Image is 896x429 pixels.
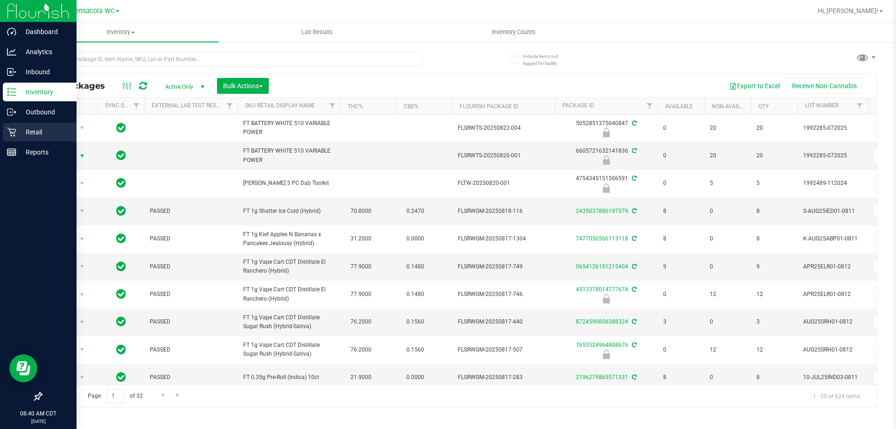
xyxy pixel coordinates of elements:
div: 4754345151506591 [553,174,659,192]
a: Lab Results [219,22,415,42]
span: 8 [756,234,792,243]
span: 0.0000 [402,371,429,384]
span: In Sync [116,204,126,218]
span: 20 [756,151,792,160]
inline-svg: Inventory [7,87,16,97]
span: FLSRWGM-20250818-116 [458,207,549,216]
span: Sync from Compliance System [630,208,637,214]
span: FLSRWGM-20250817-440 [458,317,549,326]
span: FLSRWGM-20250817-507 [458,345,549,354]
span: 0 [710,207,745,216]
p: Analytics [16,46,72,57]
span: FLSRWGM-20250817-1304 [458,234,549,243]
inline-svg: Retail [7,127,16,137]
span: 8 [663,234,699,243]
span: 31.2000 [346,232,376,246]
span: PASSED [150,207,232,216]
span: 0 [710,234,745,243]
a: Go to the next page [156,389,170,401]
span: Sync from Compliance System [630,374,637,380]
span: APR25ELR01-0812 [803,262,862,271]
inline-svg: Dashboard [7,27,16,36]
div: Administrative Hold [553,294,659,303]
a: Sync Status [105,102,141,109]
span: FT 0.35g Pre-Roll (Indica) 10ct [243,373,335,382]
span: 8 [663,207,699,216]
span: FT 1g Vape Cart CDT Distillate Sugar Rush (Hybrid-Sativa) [243,313,335,331]
span: 77.9000 [346,288,376,301]
span: K-AUG25ABP01-0811 [803,234,862,243]
span: select [77,177,88,190]
span: In Sync [116,288,126,301]
span: Page of 32 [80,389,150,403]
p: Reports [16,147,72,158]
span: FT 1g Vape Cart CDT Distillate El Ranchero (Hybrid) [243,258,335,275]
span: 1992285-072025 [803,124,862,133]
span: 9 [756,262,792,271]
span: 0 [710,373,745,382]
p: Retail [16,127,72,138]
a: 2196279865571331 [576,374,628,380]
span: Pensacola WC [71,7,115,15]
p: [DATE] [4,418,72,425]
span: S-AUG25IED01-0811 [803,207,862,216]
span: 12 [710,290,745,299]
span: 3 [663,317,699,326]
span: select [77,343,88,356]
p: Dashboard [16,26,72,37]
span: In Sync [116,149,126,162]
inline-svg: Inbound [7,67,16,77]
span: 0 [710,262,745,271]
a: Filter [852,98,868,114]
span: 70.8000 [346,204,376,218]
a: Filter [129,98,144,114]
span: PASSED [150,234,232,243]
span: 76.2000 [346,343,376,357]
a: 2435037886197379 [576,208,628,214]
input: 1 [107,389,124,403]
a: THC% [348,103,363,110]
a: Flourish Package ID [460,103,518,110]
span: 20 [756,124,792,133]
div: Administrative Hold [553,128,659,137]
span: 12 [756,290,792,299]
span: 5 [710,179,745,188]
span: AUG25SRH01-0812 [803,345,862,354]
span: 76.2000 [346,315,376,329]
a: Available [665,103,693,110]
div: Administrative Hold [553,350,659,359]
div: 6605721632141836 [553,147,659,165]
span: In Sync [116,371,126,384]
inline-svg: Analytics [7,47,16,56]
span: select [77,149,88,162]
a: 8724590856388324 [576,318,628,325]
span: 0.1480 [402,288,429,301]
button: Export to Excel [723,78,786,94]
span: Sync from Compliance System [630,318,637,325]
span: FT BATTERY WHITE 510 VARIABLE POWER [243,119,335,137]
span: Lab Results [289,28,345,36]
input: Search Package ID, Item Name, SKU, Lot or Part Number... [41,52,422,66]
span: select [77,371,88,384]
span: PASSED [150,373,232,382]
p: Inventory [16,86,72,98]
span: FT 1g Shatter Ice Cold (Hybrid) [243,207,335,216]
iframe: Resource center [9,354,37,382]
a: Package ID [562,102,594,109]
span: 0.0000 [402,232,429,246]
span: In Sync [116,176,126,190]
inline-svg: Reports [7,148,16,157]
span: All Packages [49,81,114,91]
a: External Lab Test Result [152,102,225,109]
span: FT BATTERY WHITE 510 VARIABLE POWER [243,147,335,164]
span: 8 [756,373,792,382]
span: FT 1g Kief Apples N Bananas x Pancakes Jealousy (Hybrid) [243,230,335,248]
span: Sync from Compliance System [630,120,637,127]
span: Bulk Actions [223,82,263,90]
span: select [77,232,88,246]
span: PASSED [150,317,232,326]
a: Filter [642,98,658,114]
span: FT 1g Vape Cart CDT Distillate El Ranchero (Hybrid) [243,285,335,303]
span: FLSRWTS-20250822-004 [458,124,549,133]
span: PASSED [150,290,232,299]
